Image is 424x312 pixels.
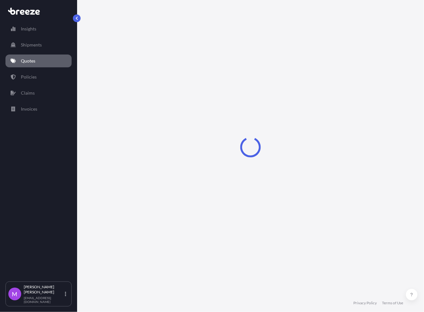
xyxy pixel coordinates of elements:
[5,103,72,115] a: Invoices
[21,26,36,32] p: Insights
[5,55,72,67] a: Quotes
[21,42,42,48] p: Shipments
[21,74,37,80] p: Policies
[12,291,18,297] span: M
[382,300,403,306] a: Terms of Use
[24,296,64,304] p: [EMAIL_ADDRESS][DOMAIN_NAME]
[24,284,64,295] p: [PERSON_NAME] [PERSON_NAME]
[353,300,377,306] a: Privacy Policy
[5,22,72,35] a: Insights
[21,90,35,96] p: Claims
[21,58,35,64] p: Quotes
[21,106,37,112] p: Invoices
[5,87,72,99] a: Claims
[5,38,72,51] a: Shipments
[5,71,72,83] a: Policies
